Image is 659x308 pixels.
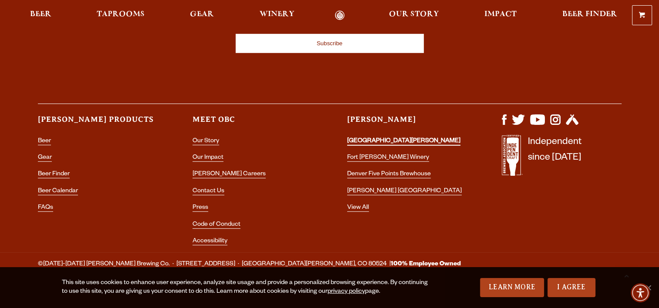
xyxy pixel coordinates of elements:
span: Taprooms [97,11,145,18]
span: ©[DATE]-[DATE] [PERSON_NAME] Brewing Co. · [STREET_ADDRESS] · [GEOGRAPHIC_DATA][PERSON_NAME], CO ... [38,259,461,270]
a: Impact [479,10,522,20]
a: Accessibility [193,238,227,245]
a: Our Story [383,10,445,20]
div: This site uses cookies to enhance user experience, analyze site usage and provide a personalized ... [62,279,431,296]
a: Visit us on Instagram [550,121,561,127]
a: Beer [24,10,57,20]
a: [PERSON_NAME] [GEOGRAPHIC_DATA] [347,188,462,195]
span: Gear [190,11,214,18]
span: Our Story [389,11,439,18]
a: [PERSON_NAME] Careers [193,171,266,178]
a: Taprooms [91,10,150,20]
a: Scroll to top [615,264,637,286]
h3: [PERSON_NAME] Products [38,114,158,132]
a: Learn More [480,278,544,297]
a: I Agree [547,278,595,297]
a: Fort [PERSON_NAME] Winery [347,154,429,162]
a: FAQs [38,204,53,212]
span: Beer [30,11,51,18]
input: Subscribe [236,34,424,53]
a: View All [347,204,369,212]
a: privacy policy [328,288,365,295]
a: Beer [38,138,51,145]
a: Our Story [193,138,219,145]
a: Gear [184,10,220,20]
a: Denver Five Points Brewhouse [347,171,431,178]
a: Beer Calendar [38,188,78,195]
a: Visit us on YouTube [530,121,545,127]
strong: 100% Employee Owned [391,261,461,268]
a: Winery [254,10,300,20]
a: Code of Conduct [193,221,240,229]
h3: Meet OBC [193,114,312,132]
a: Visit us on Facebook [502,121,507,127]
a: Our Impact [193,154,223,162]
span: Impact [484,11,517,18]
a: Beer Finder [556,10,622,20]
a: Gear [38,154,52,162]
span: Winery [260,11,294,18]
p: Independent since [DATE] [528,135,581,181]
a: Press [193,204,208,212]
a: [GEOGRAPHIC_DATA][PERSON_NAME] [347,138,460,146]
a: Contact Us [193,188,224,195]
a: Visit us on Untappd [566,121,578,127]
a: Odell Home [324,10,356,20]
a: Visit us on X (formerly Twitter) [512,121,525,127]
h3: [PERSON_NAME] [347,114,467,132]
span: Beer Finder [562,11,617,18]
a: Beer Finder [38,171,70,178]
div: Accessibility Menu [631,283,650,302]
